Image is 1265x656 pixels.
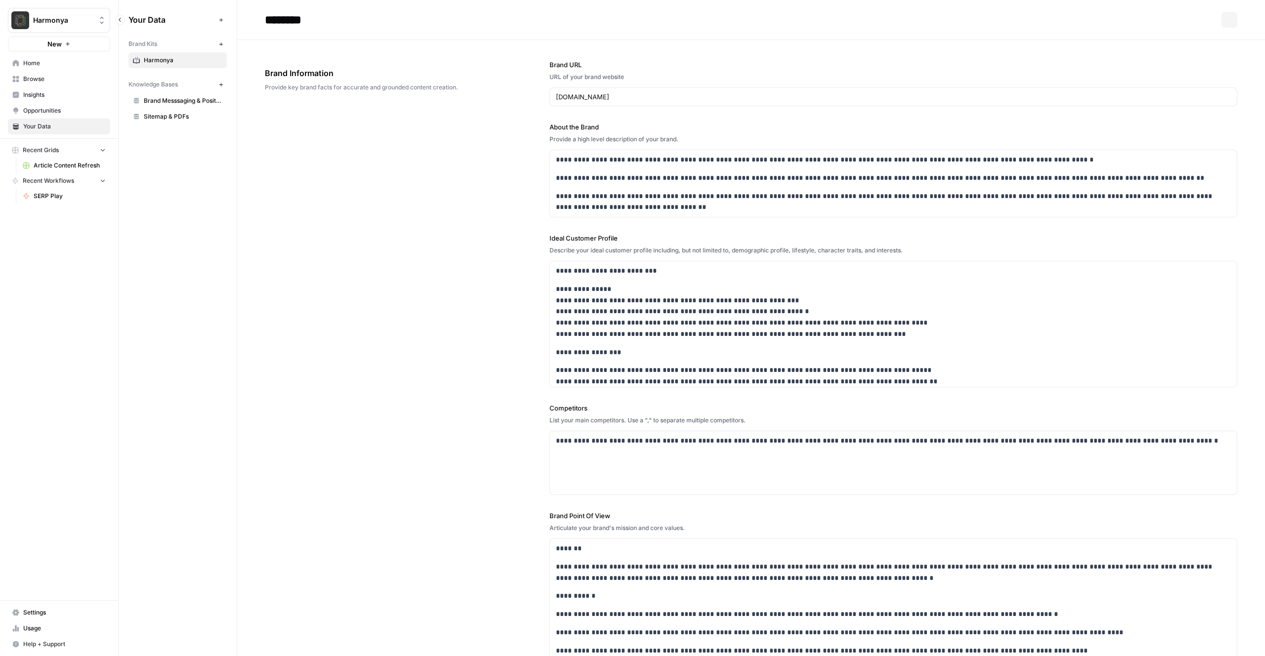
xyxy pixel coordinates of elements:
[144,96,222,105] span: Brand Messsaging & Positioning
[556,92,1231,102] input: www.sundaysoccer.com
[8,103,110,119] a: Opportunities
[8,87,110,103] a: Insights
[34,161,106,170] span: Article Content Refresh
[33,15,93,25] span: Harmonya
[549,60,1237,70] label: Brand URL
[128,40,157,48] span: Brand Kits
[549,73,1237,82] div: URL of your brand website
[8,636,110,652] button: Help + Support
[8,605,110,620] a: Settings
[8,8,110,33] button: Workspace: Harmonya
[18,188,110,204] a: SERP Play
[23,176,74,185] span: Recent Workflows
[23,90,106,99] span: Insights
[11,11,29,29] img: Harmonya Logo
[8,71,110,87] a: Browse
[8,143,110,158] button: Recent Grids
[23,624,106,633] span: Usage
[549,122,1237,132] label: About the Brand
[23,640,106,649] span: Help + Support
[549,246,1237,255] div: Describe your ideal customer profile including, but not limited to, demographic profile, lifestyl...
[549,233,1237,243] label: Ideal Customer Profile
[144,56,222,65] span: Harmonya
[144,112,222,121] span: Sitemap & PDFs
[18,158,110,173] a: Article Content Refresh
[549,524,1237,533] div: Articulate your brand's mission and core values.
[128,109,227,124] a: Sitemap & PDFs
[128,52,227,68] a: Harmonya
[34,192,106,201] span: SERP Play
[23,75,106,83] span: Browse
[549,403,1237,413] label: Competitors
[23,608,106,617] span: Settings
[8,55,110,71] a: Home
[23,146,59,155] span: Recent Grids
[23,106,106,115] span: Opportunities
[47,39,62,49] span: New
[128,80,178,89] span: Knowledge Bases
[8,173,110,188] button: Recent Workflows
[128,93,227,109] a: Brand Messsaging & Positioning
[23,59,106,68] span: Home
[128,14,215,26] span: Your Data
[8,119,110,134] a: Your Data
[23,122,106,131] span: Your Data
[265,67,494,79] span: Brand Information
[265,83,494,92] span: Provide key brand facts for accurate and grounded content creation.
[549,416,1237,425] div: List your main competitors. Use a "," to separate multiple competitors.
[549,511,1237,521] label: Brand Point Of View
[8,620,110,636] a: Usage
[8,37,110,51] button: New
[549,135,1237,144] div: Provide a high level description of your brand.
